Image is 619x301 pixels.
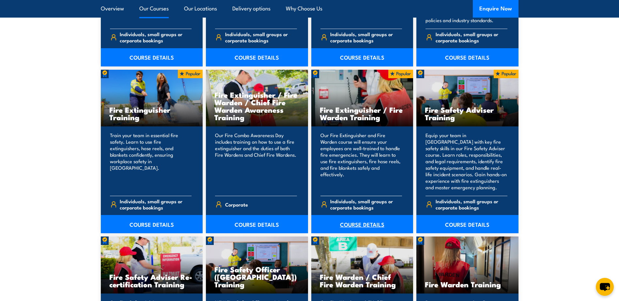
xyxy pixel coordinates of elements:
h3: Fire Extinguisher / Fire Warden / Chief Fire Warden Awareness Training [214,91,300,121]
span: Corporate [225,199,248,209]
button: chat-button [596,278,614,296]
p: Our Fire Combo Awareness Day includes training on how to use a fire extinguisher and the duties o... [215,132,297,191]
h3: Fire Safety Adviser Training [425,106,510,121]
h3: Fire Extinguisher Training [109,106,194,121]
span: Individuals, small groups or corporate bookings [120,31,192,43]
p: Our Fire Extinguisher and Fire Warden course will ensure your employees are well-trained to handl... [320,132,402,191]
a: COURSE DETAILS [101,48,203,66]
h3: Fire Safety Officer ([GEOGRAPHIC_DATA]) Training [214,265,300,288]
h3: Fire Warden / Chief Fire Warden Training [320,273,405,288]
span: Individuals, small groups or corporate bookings [436,31,507,43]
p: Equip your team in [GEOGRAPHIC_DATA] with key fire safety skills in our Fire Safety Adviser cours... [426,132,507,191]
a: COURSE DETAILS [206,48,308,66]
span: Individuals, small groups or corporate bookings [330,198,402,210]
a: COURSE DETAILS [206,215,308,233]
a: COURSE DETAILS [311,215,413,233]
span: Individuals, small groups or corporate bookings [330,31,402,43]
a: COURSE DETAILS [416,48,518,66]
span: Individuals, small groups or corporate bookings [120,198,192,210]
span: Individuals, small groups or corporate bookings [436,198,507,210]
a: COURSE DETAILS [311,48,413,66]
span: Individuals, small groups or corporate bookings [225,31,297,43]
a: COURSE DETAILS [416,215,518,233]
h3: Fire Extinguisher / Fire Warden Training [320,106,405,121]
h3: Fire Warden Training [425,280,510,288]
a: COURSE DETAILS [101,215,203,233]
p: Train your team in essential fire safety. Learn to use fire extinguishers, hose reels, and blanke... [110,132,192,191]
h3: Fire Safety Adviser Re-certification Training [109,273,194,288]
